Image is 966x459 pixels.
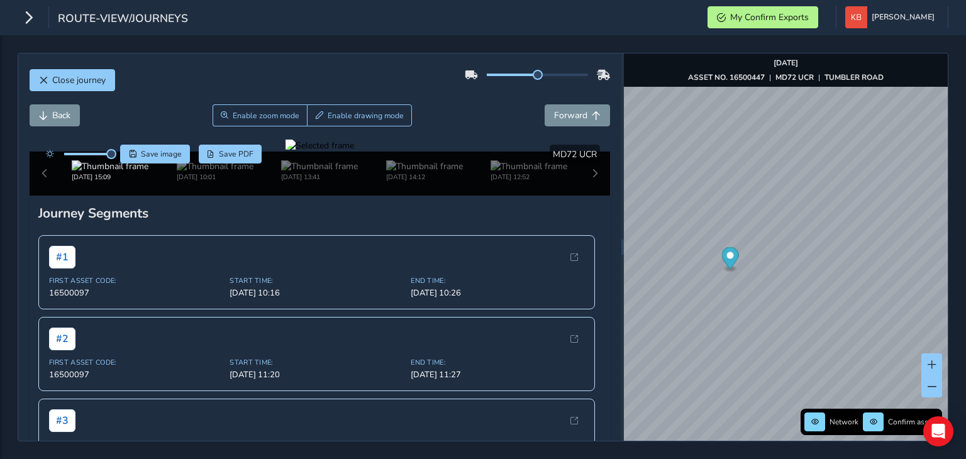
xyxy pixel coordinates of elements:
[281,172,358,182] div: [DATE] 13:41
[230,440,403,449] span: Start Time:
[30,104,80,126] button: Back
[824,72,884,82] strong: TUMBLER ROAD
[233,111,299,121] span: Enable zoom mode
[230,358,403,367] span: Start Time:
[845,6,867,28] img: diamond-layout
[554,109,587,121] span: Forward
[177,172,253,182] div: [DATE] 10:01
[411,287,584,299] span: [DATE] 10:26
[49,276,223,285] span: First Asset Code:
[230,287,403,299] span: [DATE] 10:16
[199,145,262,163] button: PDF
[775,72,814,82] strong: MD72 UCR
[49,246,75,268] span: # 1
[281,160,358,172] img: Thumbnail frame
[307,104,412,126] button: Draw
[38,204,602,222] div: Journey Segments
[386,172,463,182] div: [DATE] 14:12
[213,104,308,126] button: Zoom
[386,160,463,172] img: Thumbnail frame
[328,111,404,121] span: Enable drawing mode
[708,6,818,28] button: My Confirm Exports
[491,160,567,172] img: Thumbnail frame
[141,149,182,159] span: Save image
[30,69,115,91] button: Close journey
[688,72,884,82] div: | |
[49,409,75,432] span: # 3
[545,104,610,126] button: Forward
[52,109,70,121] span: Back
[120,145,190,163] button: Save
[219,149,253,159] span: Save PDF
[872,6,935,28] span: [PERSON_NAME]
[923,416,953,446] div: Open Intercom Messenger
[49,287,223,299] span: 16500097
[411,358,584,367] span: End Time:
[830,417,858,427] span: Network
[730,11,809,23] span: My Confirm Exports
[52,74,106,86] span: Close journey
[411,276,584,285] span: End Time:
[491,172,567,182] div: [DATE] 12:52
[230,276,403,285] span: Start Time:
[688,72,765,82] strong: ASSET NO. 16500447
[49,369,223,380] span: 16500097
[49,358,223,367] span: First Asset Code:
[774,58,798,68] strong: [DATE]
[411,440,584,449] span: End Time:
[721,247,738,273] div: Map marker
[845,6,939,28] button: [PERSON_NAME]
[411,369,584,380] span: [DATE] 11:27
[888,417,938,427] span: Confirm assets
[553,148,597,160] span: MD72 UCR
[49,328,75,350] span: # 2
[72,160,148,172] img: Thumbnail frame
[177,160,253,172] img: Thumbnail frame
[58,11,188,28] span: route-view/journeys
[230,369,403,380] span: [DATE] 11:20
[49,440,223,449] span: First Asset Code:
[72,172,148,182] div: [DATE] 15:09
